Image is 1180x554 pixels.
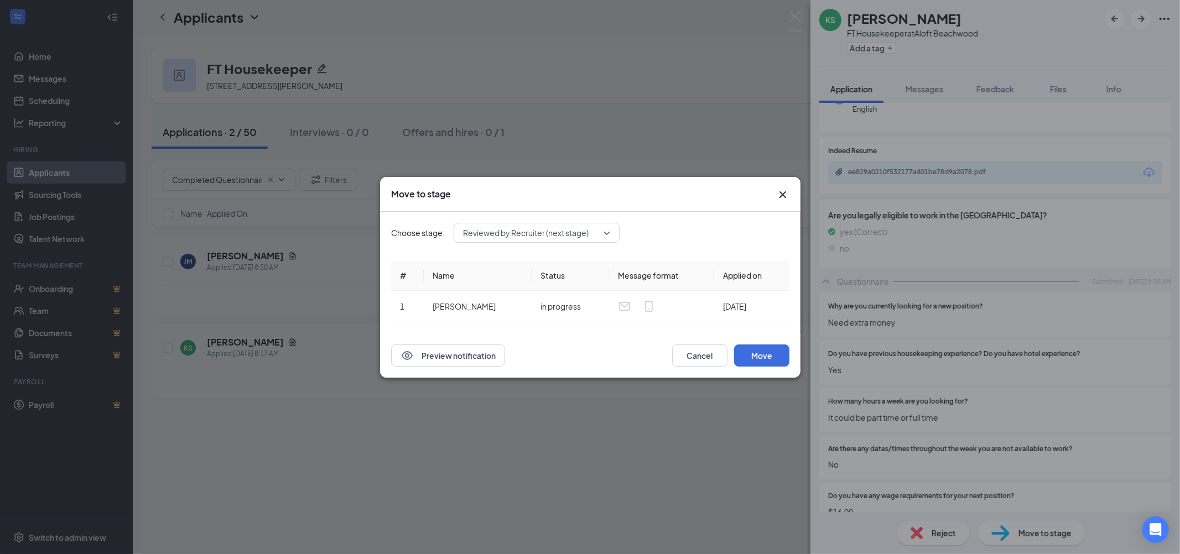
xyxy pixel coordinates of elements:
[618,300,631,313] svg: Email
[391,260,424,291] th: #
[734,344,789,367] button: Move
[531,260,609,291] th: Status
[776,188,789,201] button: Close
[714,291,789,322] td: [DATE]
[672,344,727,367] button: Cancel
[463,224,589,241] span: Reviewed by Recruiter (next stage)
[423,260,531,291] th: Name
[391,344,505,367] button: EyePreview notification
[1142,516,1169,543] div: Open Intercom Messenger
[391,188,451,200] h3: Move to stage
[423,291,531,322] td: [PERSON_NAME]
[400,301,404,311] span: 1
[642,300,656,313] svg: MobileSms
[391,227,445,239] span: Choose stage:
[531,291,609,322] td: in progress
[714,260,789,291] th: Applied on
[401,349,414,362] svg: Eye
[609,260,714,291] th: Message format
[776,188,789,201] svg: Cross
